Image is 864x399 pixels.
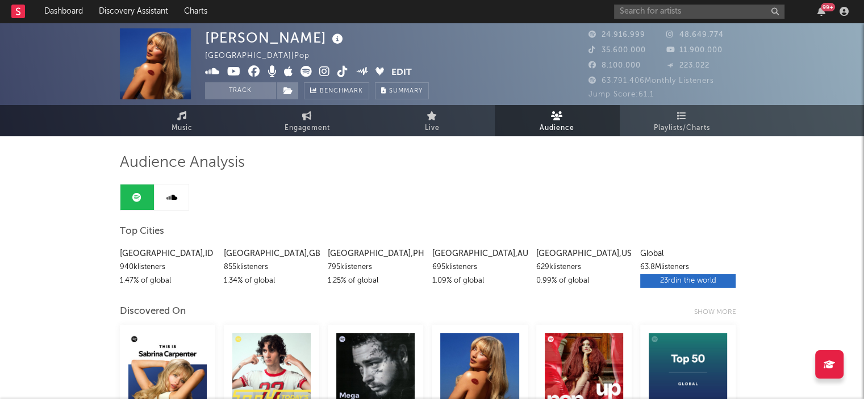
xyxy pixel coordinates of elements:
[120,305,186,318] div: Discovered On
[391,66,412,80] button: Edit
[205,49,323,63] div: [GEOGRAPHIC_DATA] | Pop
[432,274,527,288] div: 1.09 % of global
[370,105,495,136] a: Live
[120,105,245,136] a: Music
[120,261,215,274] div: 940k listeners
[285,121,330,135] span: Engagement
[389,88,423,94] span: Summary
[666,62,709,69] span: 223.022
[817,7,825,16] button: 99+
[821,3,835,11] div: 99 +
[328,261,423,274] div: 795k listeners
[120,225,164,238] span: Top Cities
[425,121,440,135] span: Live
[536,247,632,261] div: [GEOGRAPHIC_DATA] , US
[614,5,784,19] input: Search for artists
[640,261,736,274] div: 63.8M listeners
[205,82,276,99] button: Track
[432,261,527,274] div: 695k listeners
[224,261,319,274] div: 855k listeners
[640,247,736,261] div: Global
[540,121,574,135] span: Audience
[694,305,745,319] div: Show more
[245,105,370,136] a: Engagement
[536,261,632,274] div: 629k listeners
[205,28,346,47] div: [PERSON_NAME]
[666,47,723,54] span: 11.900.000
[666,31,724,39] span: 48.649.774
[120,247,215,261] div: [GEOGRAPHIC_DATA] , ID
[495,105,620,136] a: Audience
[320,85,363,98] span: Benchmark
[375,82,429,99] button: Summary
[224,247,319,261] div: [GEOGRAPHIC_DATA] , GB
[588,62,641,69] span: 8.100.000
[588,47,646,54] span: 35.600.000
[120,274,215,288] div: 1.47 % of global
[328,274,423,288] div: 1.25 % of global
[172,121,193,135] span: Music
[654,121,710,135] span: Playlists/Charts
[536,274,632,288] div: 0.99 % of global
[588,77,714,85] span: 63.791.406 Monthly Listeners
[120,156,245,170] span: Audience Analysis
[328,247,423,261] div: [GEOGRAPHIC_DATA] , PH
[588,31,645,39] span: 24.916.999
[224,274,319,288] div: 1.34 % of global
[640,274,736,288] div: 23rd in the world
[432,247,527,261] div: [GEOGRAPHIC_DATA] , AU
[588,91,654,98] span: Jump Score: 61.1
[304,82,369,99] a: Benchmark
[620,105,745,136] a: Playlists/Charts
